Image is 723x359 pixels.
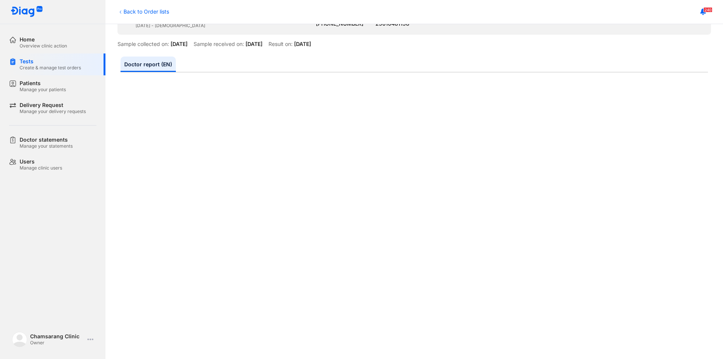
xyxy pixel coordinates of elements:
div: Users [20,158,62,165]
div: Patients [20,80,66,87]
div: Back to Order lists [117,8,169,15]
img: logo [11,6,43,18]
div: [DATE] [294,41,311,47]
div: Create & manage test orders [20,65,81,71]
div: Owner [30,340,84,346]
div: Sample received on: [194,41,244,47]
div: [DATE] [171,41,188,47]
div: Sample collected on: [117,41,169,47]
div: Manage clinic users [20,165,62,171]
div: Manage your statements [20,143,73,149]
div: [DATE] - [DEMOGRAPHIC_DATA] [136,23,310,29]
div: Tests [20,58,81,65]
div: [DATE] [246,41,262,47]
div: Manage your delivery requests [20,108,86,115]
div: Home [20,36,67,43]
div: Manage your patients [20,87,66,93]
div: Overview clinic action [20,43,67,49]
img: logo [12,332,27,347]
div: Result on: [268,41,293,47]
div: Delivery Request [20,102,86,108]
a: Doctor report (EN) [120,57,176,72]
div: Chamsarang Clinic [30,333,84,340]
div: Doctor statements [20,136,73,143]
span: 240 [703,7,712,12]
